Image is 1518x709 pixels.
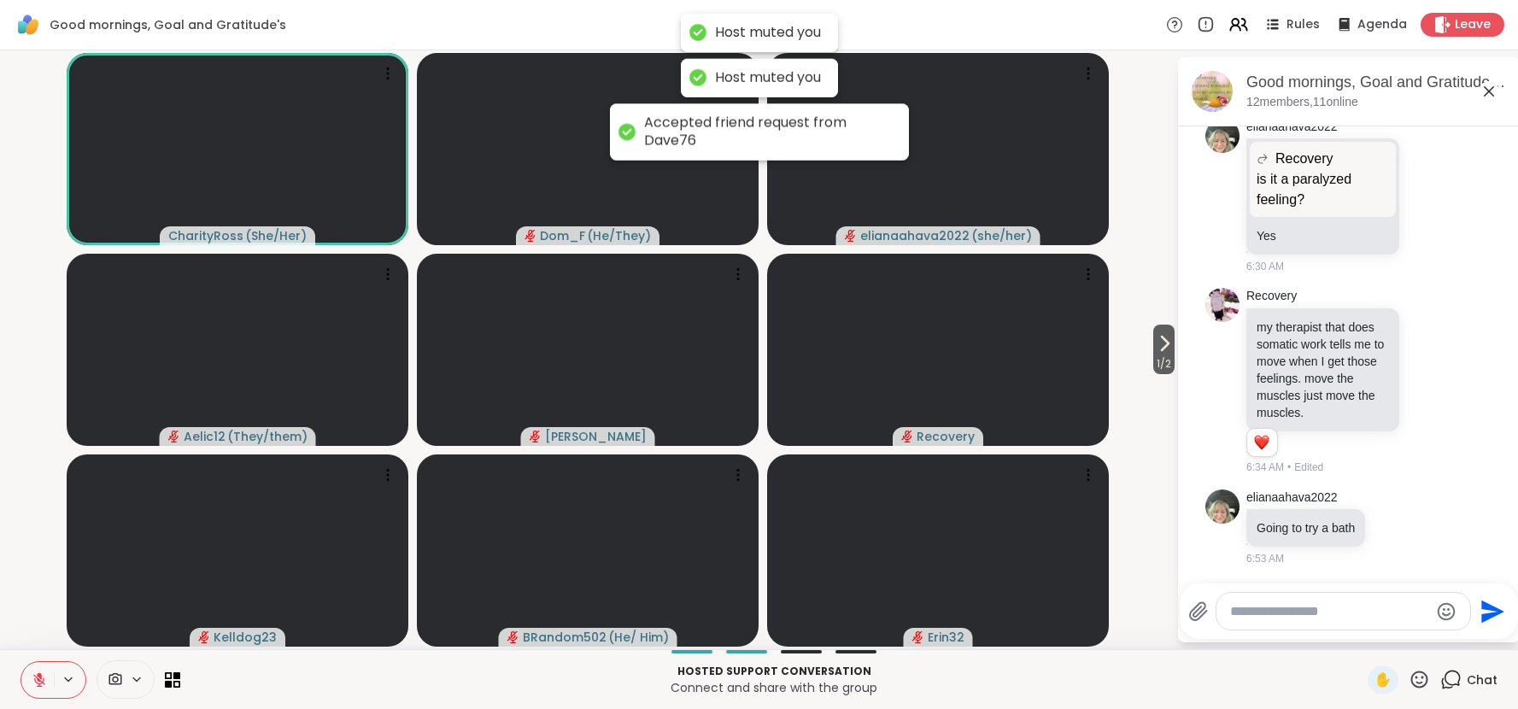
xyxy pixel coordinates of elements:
[1246,288,1297,305] a: Recovery
[587,227,651,244] span: ( He/They )
[545,428,647,445] span: [PERSON_NAME]
[1246,460,1284,475] span: 6:34 AM
[1257,169,1389,210] p: is it a paralyzed feeling?
[214,629,277,646] span: Kelldog23
[1153,354,1175,374] span: 1 / 2
[1205,489,1240,524] img: https://sharewell-space-live.sfo3.digitaloceanspaces.com/user-generated/43a3f0dc-253b-45f3-9d50-8...
[1153,325,1175,374] button: 1/2
[190,664,1357,679] p: Hosted support conversation
[198,631,210,643] span: audio-muted
[1257,227,1389,244] p: Yes
[1257,319,1389,421] p: my therapist that does somatic work tells me to move when I get those feelings. move the muscles ...
[1246,119,1338,136] a: elianaahava2022
[644,114,892,150] div: Accepted friend request from Dave76
[190,679,1357,696] p: Connect and share with the group
[1287,460,1291,475] span: •
[525,230,536,242] span: audio-muted
[1246,72,1506,93] div: Good mornings, Goal and Gratitude's , [DATE]
[1455,16,1491,33] span: Leave
[14,10,43,39] img: ShareWell Logomark
[1467,671,1497,688] span: Chat
[917,428,975,445] span: Recovery
[1471,592,1509,630] button: Send
[901,431,913,442] span: audio-muted
[245,227,307,244] span: ( She/Her )
[1205,288,1240,322] img: https://sharewell-space-live.sfo3.digitaloceanspaces.com/user-generated/c703a1d2-29a7-4d77-aef4-3...
[50,16,286,33] span: Good mornings, Goal and Gratitude's
[1294,460,1323,475] span: Edited
[507,631,519,643] span: audio-muted
[227,428,308,445] span: ( They/them )
[1436,601,1456,622] button: Emoji picker
[1230,603,1429,620] textarea: Type your message
[1246,551,1284,566] span: 6:53 AM
[530,431,542,442] span: audio-muted
[912,631,924,643] span: audio-muted
[1275,149,1333,169] span: Recovery
[1257,519,1355,536] p: Going to try a bath
[1205,119,1240,153] img: https://sharewell-space-live.sfo3.digitaloceanspaces.com/user-generated/43a3f0dc-253b-45f3-9d50-8...
[1246,489,1338,507] a: elianaahava2022
[1247,429,1277,456] div: Reaction list
[1192,71,1233,112] img: Good mornings, Goal and Gratitude's , Sep 07
[1357,16,1407,33] span: Agenda
[1246,259,1284,274] span: 6:30 AM
[860,227,970,244] span: elianaahava2022
[540,227,585,244] span: Dom_F
[715,69,821,87] div: Host muted you
[1252,436,1270,449] button: Reactions: love
[1246,94,1358,111] p: 12 members, 11 online
[168,431,180,442] span: audio-muted
[715,24,821,42] div: Host muted you
[608,629,669,646] span: ( He/ Him )
[971,227,1032,244] span: ( she/her )
[184,428,226,445] span: Aelic12
[1286,16,1320,33] span: Rules
[845,230,857,242] span: audio-muted
[1374,670,1392,690] span: ✋
[928,629,964,646] span: Erin32
[168,227,243,244] span: CharityRoss
[523,629,607,646] span: BRandom502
